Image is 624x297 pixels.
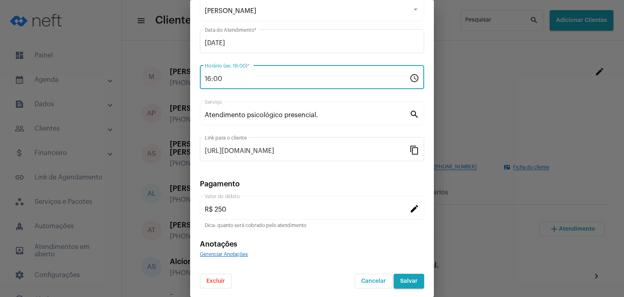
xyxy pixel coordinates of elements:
input: Pesquisar serviço [205,111,409,119]
span: Anotações [200,240,237,248]
mat-icon: edit [409,203,419,213]
span: [PERSON_NAME] [205,8,256,14]
input: Valor [205,206,409,213]
button: Cancelar [355,274,392,288]
span: Pagamento [200,180,240,188]
input: Link [205,147,409,155]
mat-icon: search [409,109,419,119]
span: Cancelar [361,278,386,284]
button: Salvar [394,274,424,288]
span: Gerenciar Anotações [200,252,248,257]
mat-hint: Dica: quanto será cobrado pelo atendimento [205,223,306,229]
button: Excluir [200,274,232,288]
span: Salvar [400,278,418,284]
span: Excluir [206,278,225,284]
input: Horário [205,75,409,83]
mat-icon: schedule [409,73,419,83]
mat-icon: content_copy [409,145,419,155]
